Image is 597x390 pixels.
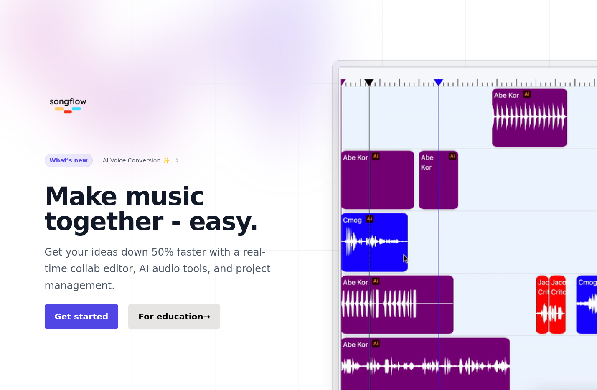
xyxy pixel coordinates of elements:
[45,80,91,127] img: Songflow
[45,304,119,329] a: Get started
[203,311,211,322] span: →
[45,154,93,167] span: What's new
[45,154,181,167] a: What's new AI Voice Conversion ✨
[103,155,170,165] span: AI Voice Conversion ✨
[45,184,285,234] h1: Make music together - easy.
[45,244,285,294] p: Get your ideas down 50% faster with a real-time collab editor, AI audio tools, and project manage...
[128,304,220,329] a: For education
